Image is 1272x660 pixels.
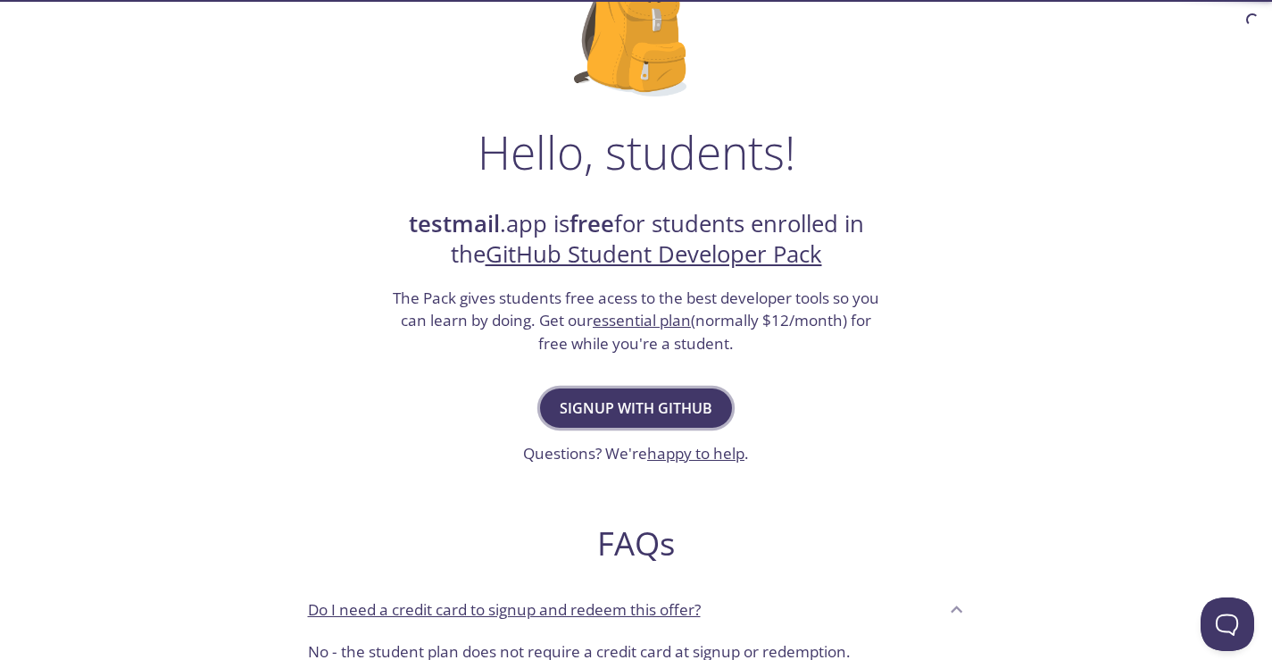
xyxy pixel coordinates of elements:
[409,208,500,239] strong: testmail
[647,443,744,464] a: happy to help
[308,598,701,622] p: Do I need a credit card to signup and redeem this offer?
[486,238,822,270] a: GitHub Student Developer Pack
[540,388,732,428] button: Signup with GitHub
[294,585,979,633] div: Do I need a credit card to signup and redeem this offer?
[294,523,979,564] h2: FAQs
[593,310,691,330] a: essential plan
[1201,597,1254,651] iframe: Help Scout Beacon - Open
[560,396,712,421] span: Signup with GitHub
[569,208,614,239] strong: free
[478,125,795,179] h1: Hello, students!
[391,287,882,355] h3: The Pack gives students free acess to the best developer tools so you can learn by doing. Get our...
[391,209,882,271] h2: .app is for students enrolled in the
[523,442,749,465] h3: Questions? We're .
